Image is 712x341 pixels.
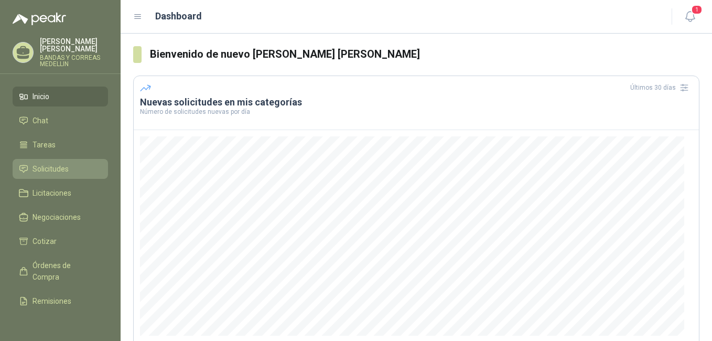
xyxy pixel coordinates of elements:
a: Remisiones [13,291,108,311]
h3: Nuevas solicitudes en mis categorías [140,96,693,109]
span: Negociaciones [33,211,81,223]
span: Solicitudes [33,163,69,175]
div: Últimos 30 días [630,79,693,96]
h3: Bienvenido de nuevo [PERSON_NAME] [PERSON_NAME] [150,46,699,62]
a: Tareas [13,135,108,155]
a: Chat [13,111,108,131]
a: Configuración [13,315,108,335]
span: Licitaciones [33,187,71,199]
p: [PERSON_NAME] [PERSON_NAME] [40,38,108,52]
a: Licitaciones [13,183,108,203]
img: Logo peakr [13,13,66,25]
h1: Dashboard [155,9,202,24]
a: Inicio [13,87,108,106]
p: BANDAS Y CORREAS MEDELLIN [40,55,108,67]
a: Cotizar [13,231,108,251]
a: Solicitudes [13,159,108,179]
a: Órdenes de Compra [13,255,108,287]
span: Inicio [33,91,49,102]
p: Número de solicitudes nuevas por día [140,109,693,115]
span: 1 [691,5,703,15]
span: Remisiones [33,295,71,307]
span: Tareas [33,139,56,151]
button: 1 [681,7,699,26]
span: Chat [33,115,48,126]
span: Cotizar [33,236,57,247]
a: Negociaciones [13,207,108,227]
span: Órdenes de Compra [33,260,98,283]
